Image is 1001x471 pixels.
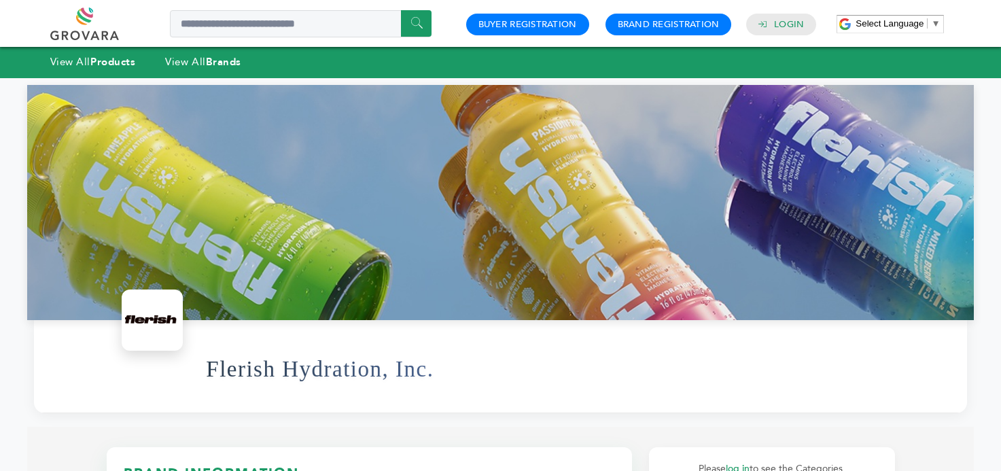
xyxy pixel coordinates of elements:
span: ​ [927,18,928,29]
span: ▼ [931,18,940,29]
h1: Flerish Hydration, Inc. [206,336,434,402]
img: Flerish Hydration, Inc. Logo [125,293,179,347]
input: Search a product or brand... [170,10,432,37]
strong: Brands [206,55,241,69]
span: Select Language [856,18,924,29]
strong: Products [90,55,135,69]
a: View AllBrands [165,55,241,69]
a: Select Language​ [856,18,940,29]
a: Brand Registration [618,18,720,31]
a: View AllProducts [50,55,136,69]
a: Login [774,18,804,31]
a: Buyer Registration [478,18,577,31]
